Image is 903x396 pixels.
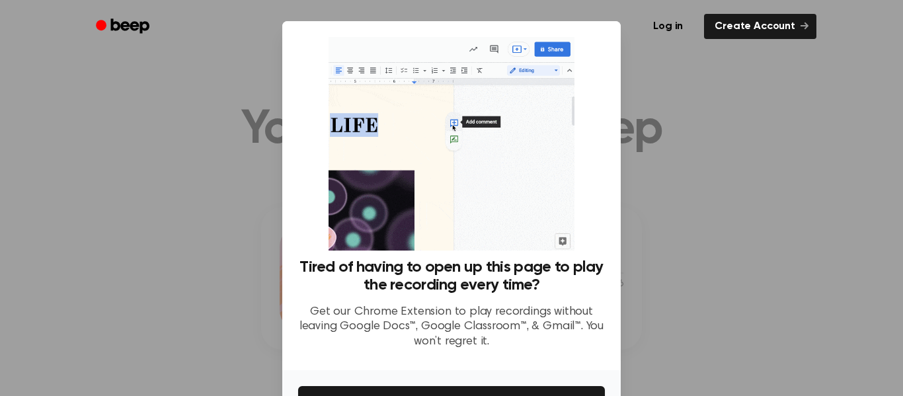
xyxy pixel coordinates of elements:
a: Log in [640,11,696,42]
a: Beep [87,14,161,40]
a: Create Account [704,14,816,39]
h3: Tired of having to open up this page to play the recording every time? [298,258,605,294]
p: Get our Chrome Extension to play recordings without leaving Google Docs™, Google Classroom™, & Gm... [298,305,605,350]
img: Beep extension in action [329,37,574,251]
